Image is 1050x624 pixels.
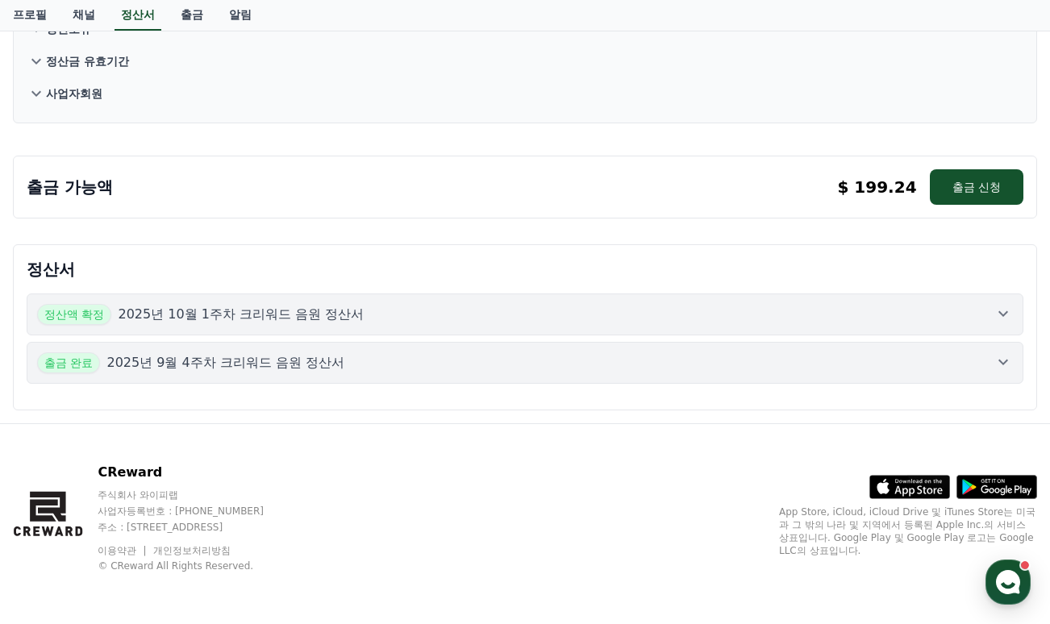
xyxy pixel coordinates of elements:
[98,505,294,518] p: 사업자등록번호 : [PHONE_NUMBER]
[98,489,294,501] p: 주식회사 와이피랩
[208,490,310,530] a: 설정
[153,545,231,556] a: 개인정보처리방침
[779,505,1037,557] p: App Store, iCloud, iCloud Drive 및 iTunes Store는 미국과 그 밖의 나라 및 지역에서 등록된 Apple Inc.의 서비스 상표입니다. Goo...
[27,258,1023,281] p: 정산서
[46,85,102,102] p: 사업자회원
[98,560,294,572] p: © CReward All Rights Reserved.
[106,353,344,372] p: 2025년 9월 4주차 크리워드 음원 정산서
[106,490,208,530] a: 대화
[5,490,106,530] a: 홈
[27,77,1023,110] button: 사업자회원
[37,304,111,325] span: 정산액 확정
[51,514,60,527] span: 홈
[249,514,269,527] span: 설정
[98,521,294,534] p: 주소 : [STREET_ADDRESS]
[27,293,1023,335] button: 정산액 확정 2025년 10월 1주차 크리워드 음원 정산서
[98,545,148,556] a: 이용약관
[27,45,1023,77] button: 정산금 유효기간
[46,53,129,69] p: 정산금 유효기간
[148,515,167,528] span: 대화
[27,342,1023,384] button: 출금 완료 2025년 9월 4주차 크리워드 음원 정산서
[37,352,100,373] span: 출금 완료
[27,176,113,198] p: 출금 가능액
[930,169,1023,205] button: 출금 신청
[837,176,916,198] p: $ 199.24
[118,305,364,324] p: 2025년 10월 1주차 크리워드 음원 정산서
[98,463,294,482] p: CReward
